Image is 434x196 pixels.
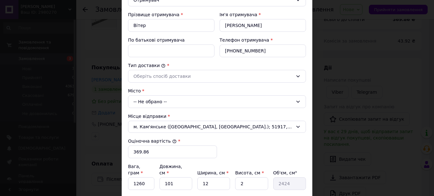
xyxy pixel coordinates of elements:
label: Висота, см [235,170,264,175]
label: Довжина, см [159,164,182,175]
label: Ширина, см [197,170,228,175]
label: Вага, грам [128,164,143,175]
div: Оберіть спосіб доставки [133,73,293,80]
div: Місто [128,88,306,94]
label: Оціночна вартість [128,139,177,144]
label: По батькові отримувача [128,37,185,43]
label: Прізвище отримувача [128,12,180,17]
div: -- Не обрано -- [128,95,306,108]
input: +380 [220,44,306,57]
label: Ім'я отримувача [220,12,257,17]
label: Телефон отримувача [220,37,269,43]
div: Місце відправки [128,113,306,119]
div: Тип доставки [128,62,306,69]
div: Об'єм, см³ [273,170,306,176]
span: м. Кам'янське ([GEOGRAPHIC_DATA], [GEOGRAPHIC_DATA].); 51917, просп. [STREET_ADDRESS] [133,124,293,130]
